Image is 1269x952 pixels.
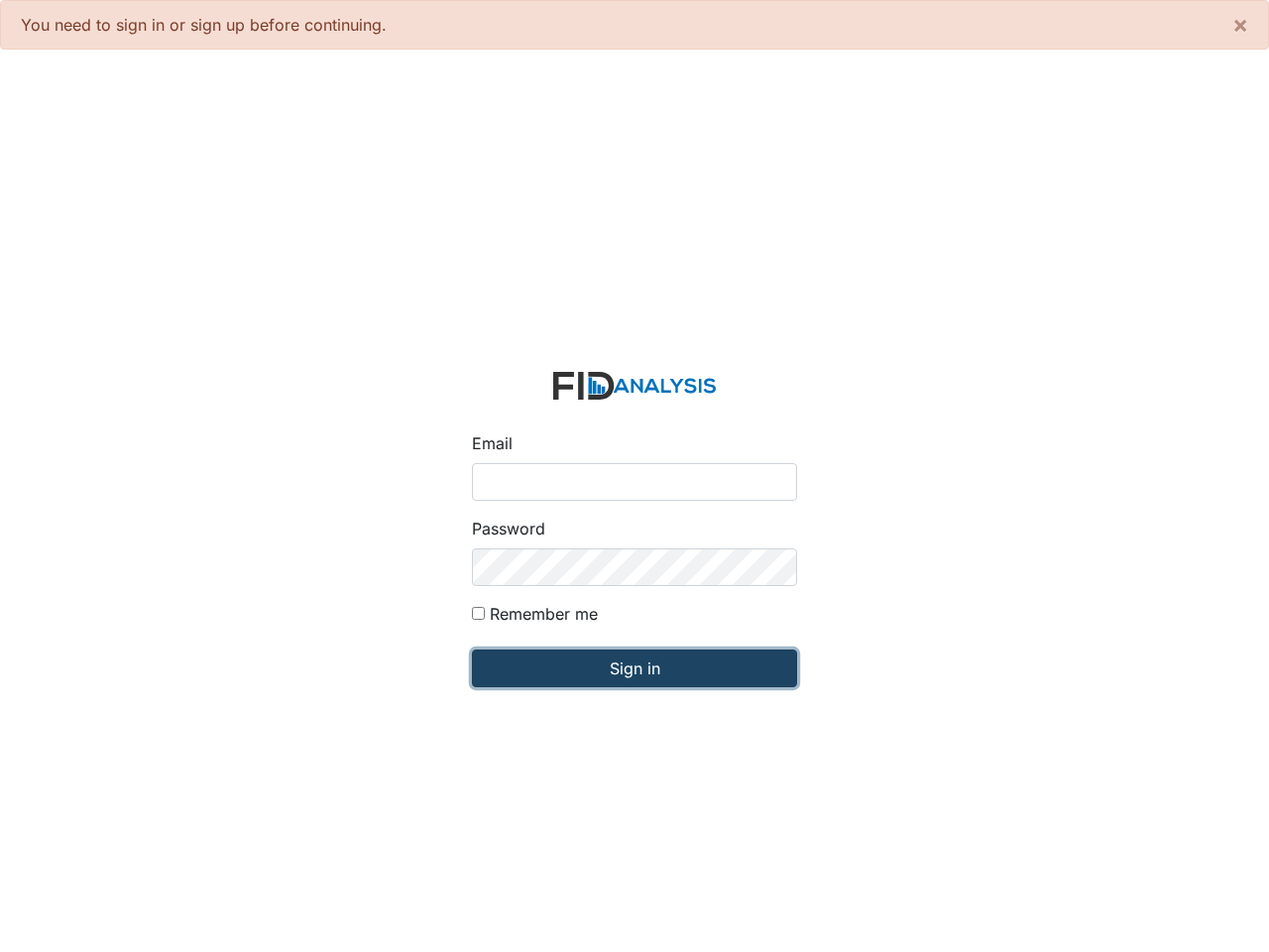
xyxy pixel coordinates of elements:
[472,650,797,687] input: Sign in
[490,602,598,626] label: Remember me
[472,517,545,540] label: Password
[472,431,513,455] label: Email
[1232,10,1248,39] span: ×
[553,372,716,401] img: logo-2fc8c6e3336f68795322cb6e9a2b9007179b544421de10c17bdaae8622450297.svg
[1212,1,1268,49] button: ×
